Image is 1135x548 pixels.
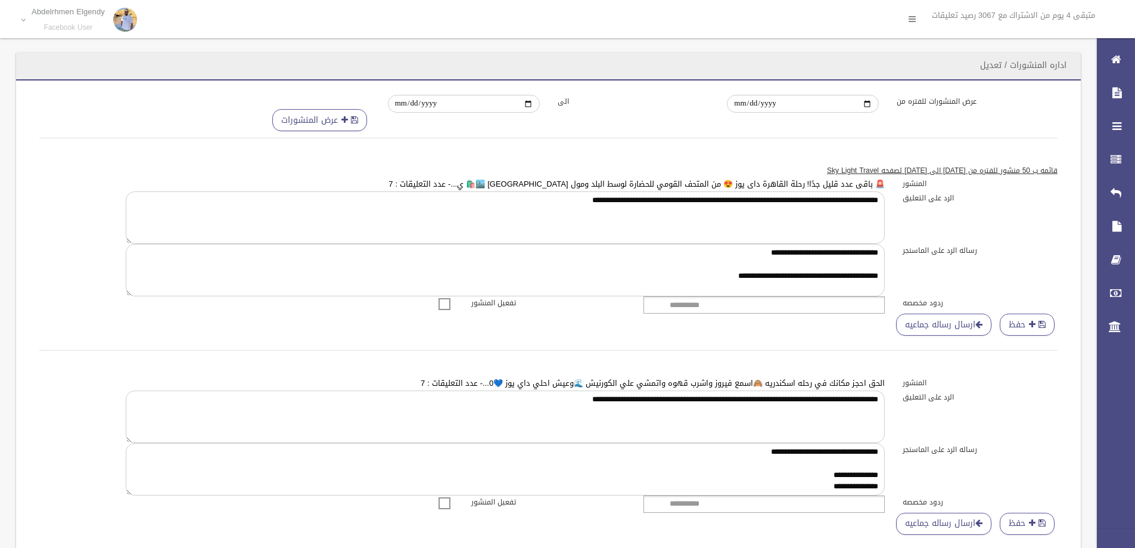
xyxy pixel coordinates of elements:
[894,391,1066,404] label: الرد على التعليق
[549,95,719,108] label: الى
[894,244,1066,257] label: رساله الرد على الماسنجر
[421,376,885,391] a: الحق احجز مكانك في رحله اسكندريه 🙈اسمع فيروز واشرب قهوه واتمشي علي الكورنيش 🌊وعيش احلي داي يوز 💙0...
[1000,513,1055,535] button: حفظ
[32,23,105,32] small: Facebook User
[388,177,885,191] a: 🚨 باقى عدد قليل جدًا! رحلة القاهرة داى يوز 😍 من المتحف القومي للحضارة لوسط البلد ومول [GEOGRAPHIC...
[894,296,1066,309] label: ردود مخصصه
[462,496,635,509] label: تفعيل المنشور
[1000,314,1055,336] button: حفظ
[966,54,1081,77] header: اداره المنشورات / تعديل
[827,164,1058,177] u: قائمه ب 50 منشور للفتره من [DATE] الى [DATE] لصفحه Sky Light Travel
[894,443,1066,456] label: رساله الرد على الماسنجر
[462,296,635,309] label: تفعيل المنشور
[894,496,1066,509] label: ردود مخصصه
[894,177,1066,190] label: المنشور
[272,109,367,131] button: عرض المنشورات
[896,513,991,535] a: ارسال رساله جماعيه
[32,7,105,16] p: Abdelrhmen Elgendy
[896,314,991,336] a: ارسال رساله جماعيه
[894,376,1066,389] label: المنشور
[888,95,1058,108] label: عرض المنشورات للفتره من
[894,191,1066,205] label: الرد على التعليق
